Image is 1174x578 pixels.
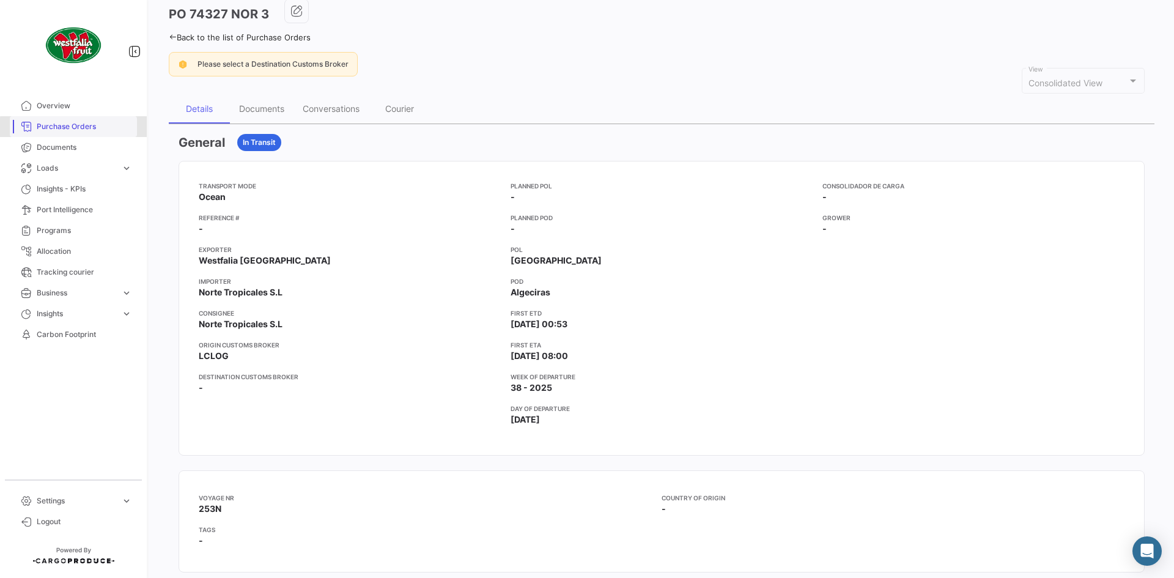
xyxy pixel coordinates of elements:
span: Tracking courier [37,267,132,278]
span: [GEOGRAPHIC_DATA] [511,254,602,267]
app-card-info-title: POL [511,245,813,254]
span: - [662,503,666,514]
span: Business [37,287,116,298]
span: Allocation [37,246,132,257]
span: 38 - 2025 [511,382,552,394]
div: Open Intercom Messenger [1132,536,1162,566]
span: expand_more [121,308,132,319]
a: Port Intelligence [10,199,137,220]
div: Conversations [303,103,360,114]
span: - [822,223,827,235]
span: Logout [37,516,132,527]
app-card-info-title: Voyage nr [199,493,662,503]
span: [DATE] 08:00 [511,350,568,362]
app-card-info-title: First ETD [511,308,813,318]
a: Back to the list of Purchase Orders [169,32,311,42]
span: Insights - KPIs [37,183,132,195]
span: Algeciras [511,286,550,298]
app-card-info-title: Country of Origin [662,493,1124,503]
app-card-info-title: Grower [822,213,1124,223]
app-card-info-title: Tags [199,525,1124,535]
app-card-info-title: Importer [199,276,501,286]
a: Overview [10,95,137,116]
span: Norte Tropicales S.L [199,286,282,298]
span: Settings [37,495,116,506]
span: Overview [37,100,132,111]
a: Insights - KPIs [10,179,137,199]
span: expand_more [121,163,132,174]
app-card-info-title: Reference # [199,213,501,223]
span: Ocean [199,191,226,203]
a: Carbon Footprint [10,324,137,345]
app-card-info-title: Planned POD [511,213,813,223]
span: expand_more [121,287,132,298]
span: Carbon Footprint [37,329,132,340]
app-card-info-title: Destination Customs Broker [199,372,501,382]
span: Insights [37,308,116,319]
app-card-info-title: Day of departure [511,404,813,413]
span: Westfalia [GEOGRAPHIC_DATA] [199,254,331,267]
img: client-50.png [43,15,104,76]
span: [DATE] 00:53 [511,318,567,330]
span: - [511,223,515,235]
app-card-info-title: Origin Customs Broker [199,340,501,350]
span: Programs [37,225,132,236]
span: expand_more [121,495,132,506]
app-card-info-title: POD [511,276,813,286]
a: Documents [10,137,137,158]
span: Loads [37,163,116,174]
span: - [199,382,203,394]
span: Purchase Orders [37,121,132,132]
span: [DATE] [511,413,540,426]
mat-select-trigger: Consolidated View [1028,78,1102,88]
span: Documents [37,142,132,153]
app-card-info-title: Planned POL [511,181,813,191]
span: Port Intelligence [37,204,132,215]
span: - [199,223,203,235]
app-card-info-title: Consignee [199,308,501,318]
h3: General [179,134,225,151]
a: Allocation [10,241,137,262]
h3: PO 74327 NOR 3 [169,6,269,23]
a: Tracking courier [10,262,137,283]
span: - [511,191,515,203]
app-card-info-title: Consolidador de Carga [822,181,1124,191]
span: LCLOG [199,350,229,362]
div: Courier [385,103,414,114]
app-card-info-title: First ETA [511,340,813,350]
span: 253N [199,503,221,514]
div: Documents [239,103,284,114]
a: Programs [10,220,137,241]
app-card-info-title: Exporter [199,245,501,254]
span: Norte Tropicales S.L [199,318,282,330]
a: Purchase Orders [10,116,137,137]
span: Please select a Destination Customs Broker [198,59,349,69]
span: - [199,535,203,547]
app-card-info-title: Transport mode [199,181,501,191]
span: In Transit [243,137,276,148]
span: - [822,191,827,203]
div: Details [186,103,213,114]
app-card-info-title: Week of departure [511,372,813,382]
